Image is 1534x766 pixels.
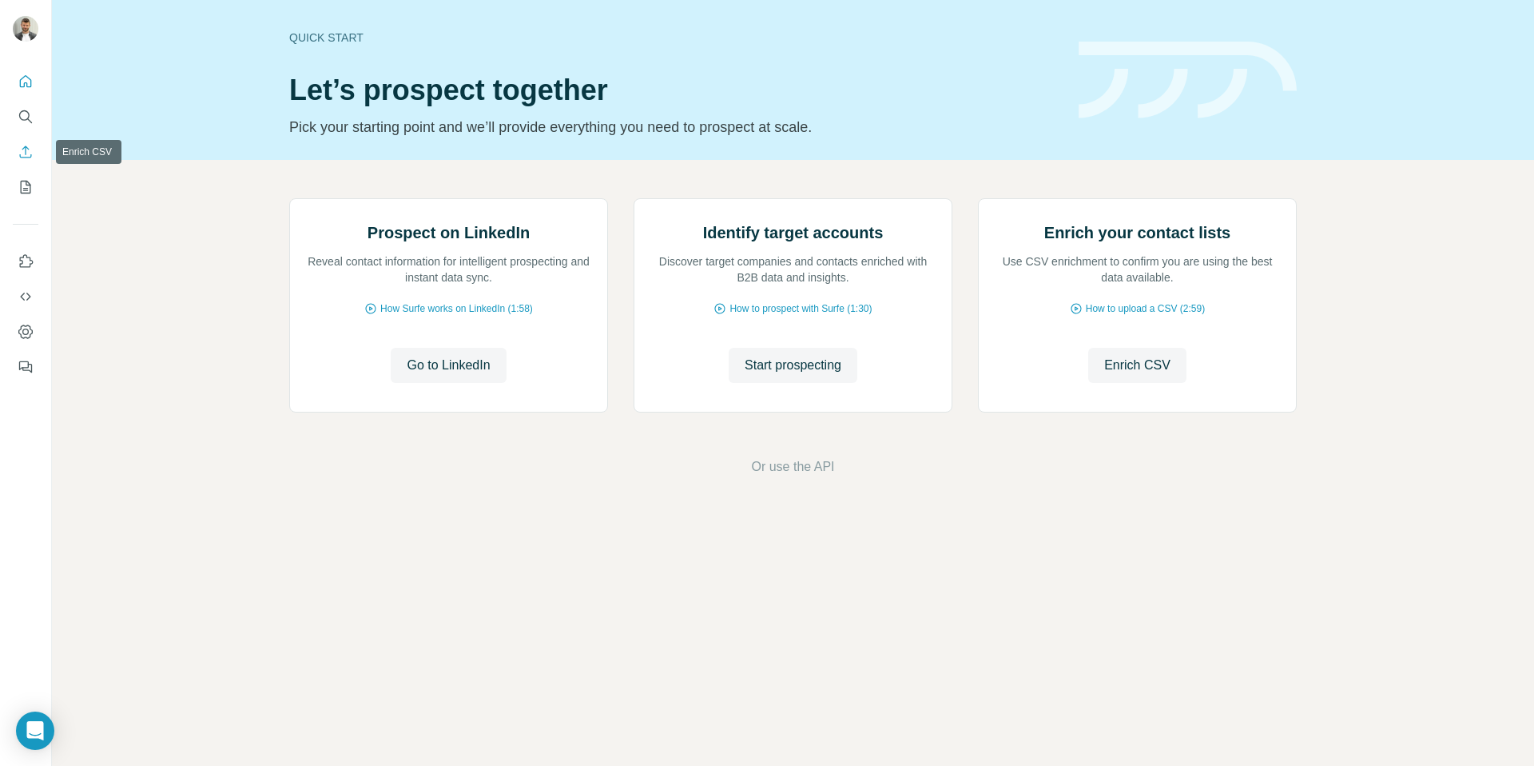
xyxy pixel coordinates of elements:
[289,74,1059,106] h1: Let’s prospect together
[391,348,506,383] button: Go to LinkedIn
[13,67,38,96] button: Quick start
[13,138,38,166] button: Enrich CSV
[13,247,38,276] button: Use Surfe on LinkedIn
[745,356,841,375] span: Start prospecting
[703,221,884,244] h2: Identify target accounts
[289,116,1059,138] p: Pick your starting point and we’ll provide everything you need to prospect at scale.
[13,102,38,131] button: Search
[306,253,591,285] p: Reveal contact information for intelligent prospecting and instant data sync.
[13,353,38,381] button: Feedback
[751,457,834,477] button: Or use the API
[16,712,54,750] div: Open Intercom Messenger
[650,253,936,285] p: Discover target companies and contacts enriched with B2B data and insights.
[1104,356,1170,375] span: Enrich CSV
[1088,348,1186,383] button: Enrich CSV
[13,16,38,42] img: Avatar
[368,221,530,244] h2: Prospect on LinkedIn
[1079,42,1297,119] img: banner
[289,30,1059,46] div: Quick start
[729,348,857,383] button: Start prospecting
[380,301,533,316] span: How Surfe works on LinkedIn (1:58)
[407,356,490,375] span: Go to LinkedIn
[1086,301,1205,316] span: How to upload a CSV (2:59)
[995,253,1280,285] p: Use CSV enrichment to confirm you are using the best data available.
[1044,221,1230,244] h2: Enrich your contact lists
[13,282,38,311] button: Use Surfe API
[13,173,38,201] button: My lists
[13,317,38,346] button: Dashboard
[729,301,872,316] span: How to prospect with Surfe (1:30)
